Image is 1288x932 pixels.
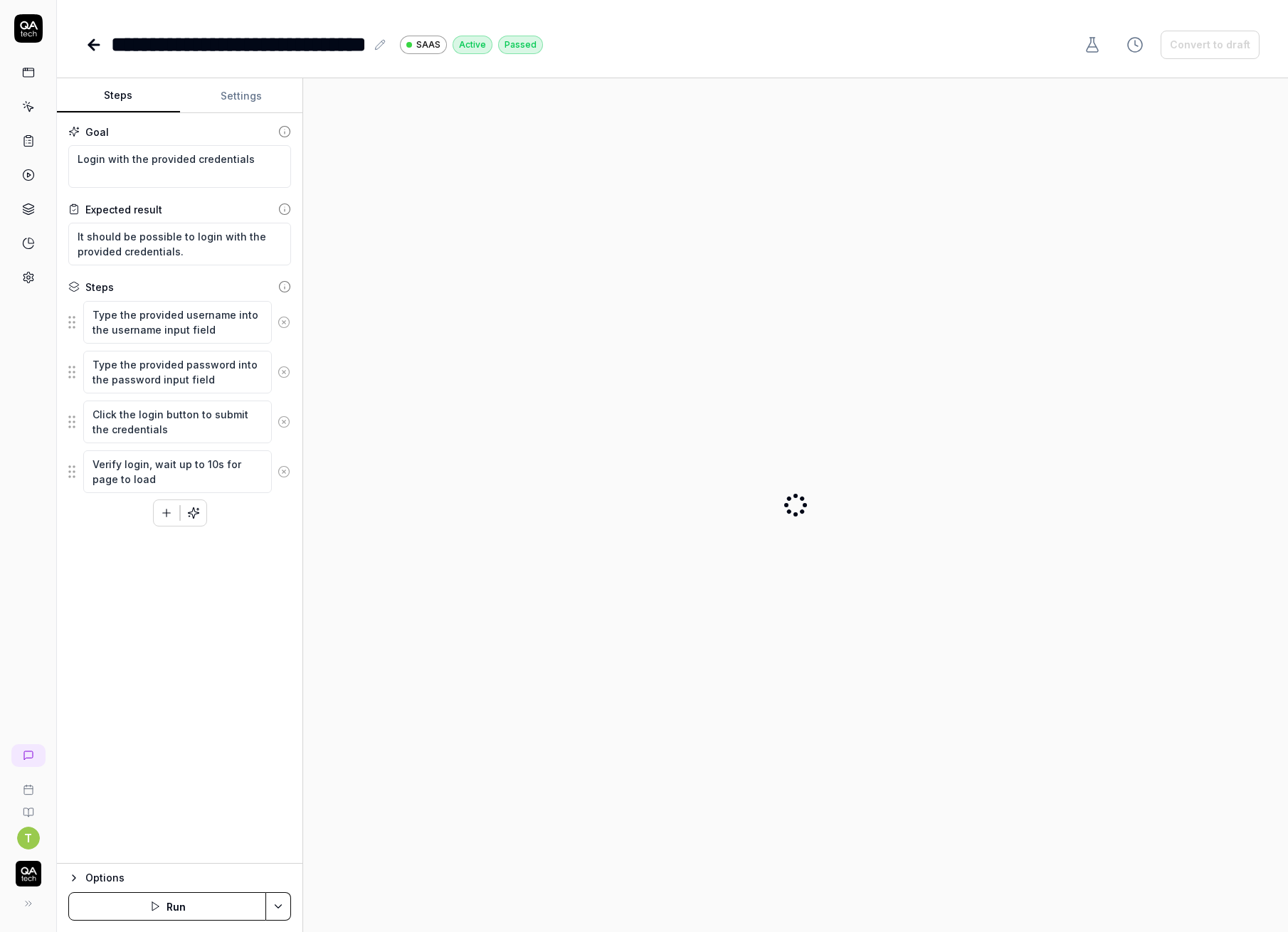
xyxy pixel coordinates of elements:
[6,773,51,795] a: Book a call with us
[272,308,296,337] button: Remove step
[85,869,291,886] div: Options
[272,408,296,436] button: Remove step
[68,869,291,886] button: Options
[453,36,492,54] div: Active
[68,300,291,344] div: Suggestions
[68,350,291,394] div: Suggestions
[68,892,266,921] button: Run
[11,744,46,767] a: New conversation
[68,400,291,444] div: Suggestions
[272,358,296,386] button: Remove step
[1161,31,1260,59] button: Convert to draft
[6,795,51,818] a: Documentation
[85,125,109,139] div: Goal
[400,35,447,54] a: SAAS
[1118,31,1152,59] button: View version history
[180,79,303,113] button: Settings
[16,861,41,886] img: QA Tech Logo
[416,38,440,51] span: SAAS
[498,36,543,54] div: Passed
[68,450,291,494] div: Suggestions
[57,79,180,113] button: Steps
[6,849,51,889] button: QA Tech Logo
[85,280,114,295] div: Steps
[17,827,40,849] button: T
[272,457,296,486] button: Remove step
[85,202,162,217] div: Expected result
